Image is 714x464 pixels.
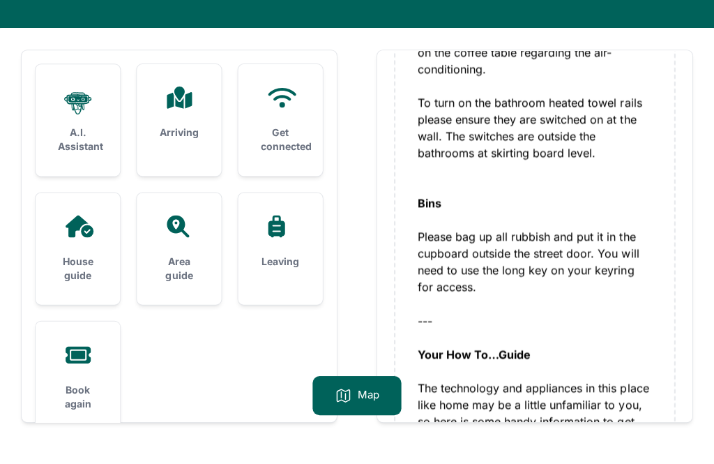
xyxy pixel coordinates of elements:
h3: Leaving [261,255,301,269]
h3: House guide [59,255,98,283]
h3: Area guide [160,255,199,283]
h3: A.I. Assistant [59,126,98,154]
a: Arriving [137,65,222,163]
a: Leaving [238,193,323,291]
a: Area guide [137,193,222,305]
div: Please bag up all rubbish and put it in the cupboard outside the street door. You will need to us... [418,229,651,380]
h3: Book again [59,383,98,411]
a: Get connected [238,65,323,177]
h3: Arriving [160,126,199,140]
div: To turn on the bathroom heated towel rails please ensure they are switched on at the wall. The sw... [418,95,651,179]
strong: Your How To…Guide [418,347,531,361]
strong: Bins [418,197,441,211]
a: A.I. Assistant [36,65,121,177]
div: The technology and appliances in this place like home may be a little unfamiliar to you, so here ... [418,380,651,463]
p: Map [358,387,379,404]
h3: Get connected [261,126,301,154]
a: Book again [36,322,121,433]
a: House guide [36,193,121,305]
